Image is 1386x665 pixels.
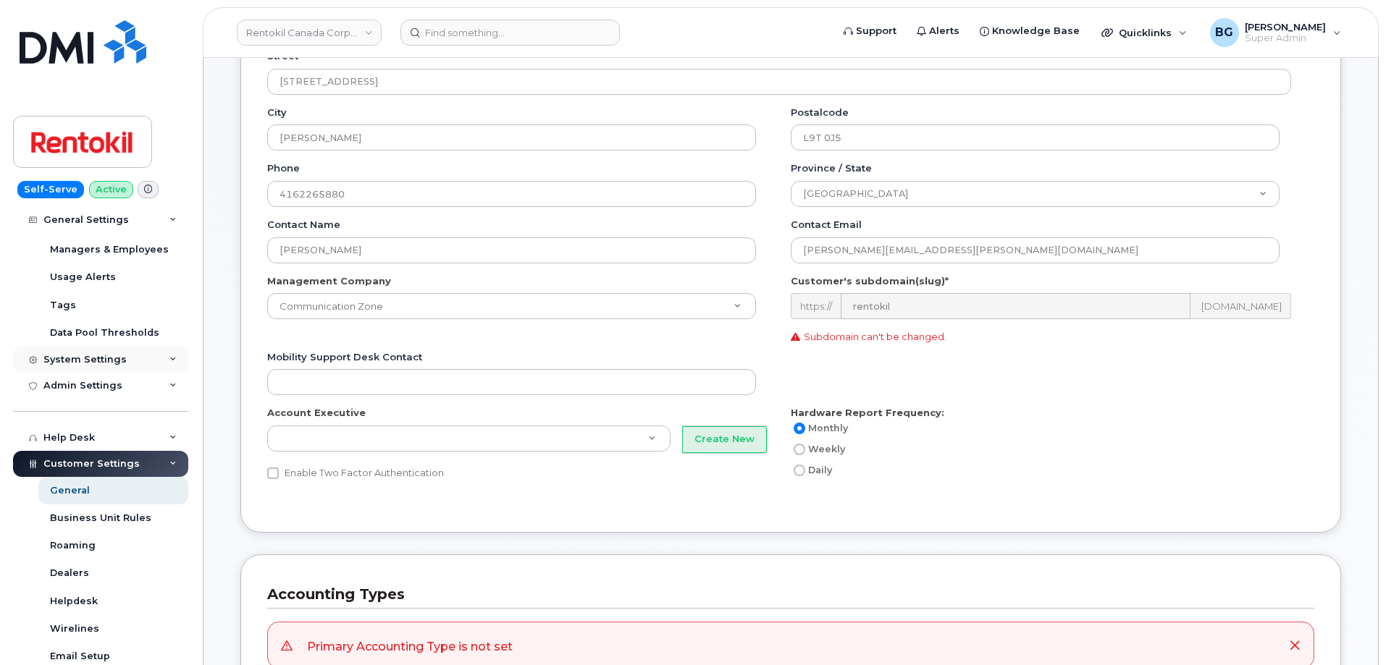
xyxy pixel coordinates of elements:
div: Quicklinks [1091,18,1197,47]
span: Quicklinks [1119,27,1172,38]
label: Account Executive [267,406,366,420]
label: Mobility Support Desk Contact [267,350,422,364]
input: Daily [794,465,805,476]
button: Create New [682,426,767,453]
div: .[DOMAIN_NAME] [1190,293,1291,319]
input: Enable Two Factor Authentication [267,467,279,479]
span: Support [856,24,896,38]
span: Communication Zone [271,300,383,313]
label: Contact name [267,218,340,232]
span: Knowledge Base [992,24,1080,38]
span: Alerts [929,24,959,38]
p: Subdomain can't be changed. [791,330,1303,344]
input: Monthly [794,423,805,434]
input: Find something... [400,20,620,46]
label: Postalcode [791,106,849,119]
div: Primary Accounting Type is not set [307,635,513,656]
label: City [267,106,287,119]
div: Bill Geary [1200,18,1351,47]
a: Knowledge Base [970,17,1090,46]
label: Province / State [791,161,872,175]
span: Super Admin [1245,33,1326,44]
label: Management Company [267,274,391,288]
input: Weekly [794,444,805,455]
a: Alerts [907,17,970,46]
label: Contact email [791,218,862,232]
label: Enable Two Factor Authentication [267,465,444,482]
strong: Hardware Report Frequency: [791,407,944,418]
label: Daily [791,462,832,479]
label: Phone [267,161,300,175]
span: BG [1215,24,1233,41]
a: Rentokil Canada Corporate [237,20,382,46]
span: [PERSON_NAME] [1245,21,1326,33]
h3: Accounting Types [267,585,1303,604]
label: Weekly [791,441,845,458]
div: https:// [791,293,841,319]
a: Communication Zone [267,293,756,319]
label: Customer's subdomain(slug)* [791,274,949,288]
a: Support [833,17,907,46]
label: Monthly [791,420,848,437]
